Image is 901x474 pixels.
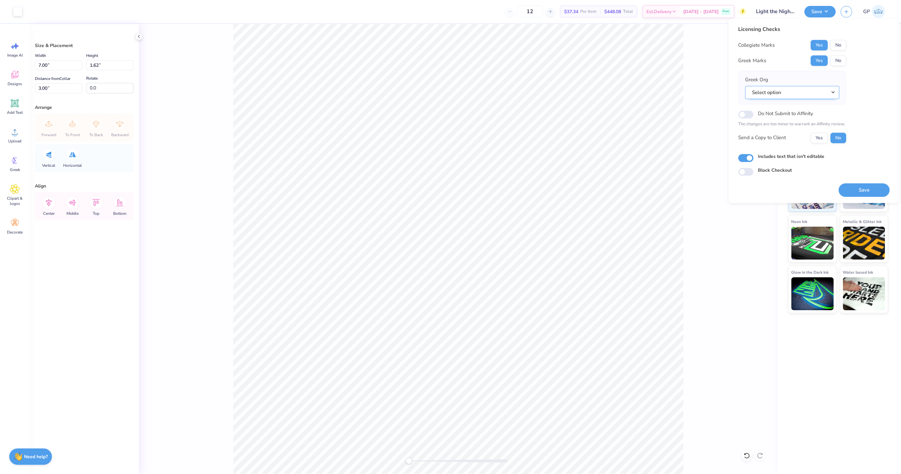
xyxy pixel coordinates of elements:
[738,57,766,64] div: Greek Marks
[35,52,46,60] label: Width
[738,25,846,33] div: Licensing Checks
[738,121,846,128] p: The changes are too minor to warrant an Affinity review.
[8,81,22,87] span: Designs
[811,55,828,66] button: Yes
[843,218,882,225] span: Metallic & Glitter Ink
[838,183,889,197] button: Save
[42,163,55,168] span: Vertical
[830,133,846,143] button: No
[860,5,888,18] a: GP
[758,109,813,118] label: Do Not Submit to Affinity
[7,110,23,115] span: Add Text
[863,8,870,15] span: GP
[4,196,26,206] span: Clipart & logos
[791,227,834,260] img: Neon Ink
[517,6,543,17] input: – –
[758,153,824,160] label: Includes text that isn't editable
[758,167,792,174] label: Block Checkout
[872,5,885,18] img: Gene Padilla
[811,133,828,143] button: Yes
[66,211,79,216] span: Middle
[406,458,412,464] div: Accessibility label
[7,230,23,235] span: Decorate
[113,211,126,216] span: Bottom
[35,42,134,49] div: Size & Placement
[830,40,846,50] button: No
[580,8,596,15] span: Per Item
[10,167,20,172] span: Greek
[843,227,885,260] img: Metallic & Glitter Ink
[738,41,775,49] div: Collegiate Marks
[24,454,48,460] strong: Need help?
[646,8,671,15] span: Est. Delivery
[723,9,729,14] span: Free
[35,75,70,83] label: Distance from Collar
[745,86,839,99] button: Select option
[7,53,23,58] span: Image AI
[683,8,719,15] span: [DATE] - [DATE]
[843,277,885,310] img: Water based Ink
[623,8,633,15] span: Total
[738,134,786,142] div: Send a Copy to Client
[791,277,834,310] img: Glow in the Dark Ink
[830,55,846,66] button: No
[791,269,829,276] span: Glow in the Dark Ink
[564,8,578,15] span: $37.34
[93,211,99,216] span: Top
[811,40,828,50] button: Yes
[86,74,98,82] label: Rotate
[8,138,21,144] span: Upload
[791,218,807,225] span: Neon Ink
[86,52,98,60] label: Height
[804,6,836,17] button: Save
[35,183,134,189] div: Align
[843,269,873,276] span: Water based Ink
[745,76,768,84] label: Greek Org
[35,104,134,111] div: Arrange
[43,211,55,216] span: Center
[63,163,82,168] span: Horizontal
[604,8,621,15] span: $448.08
[751,5,799,18] input: Untitled Design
